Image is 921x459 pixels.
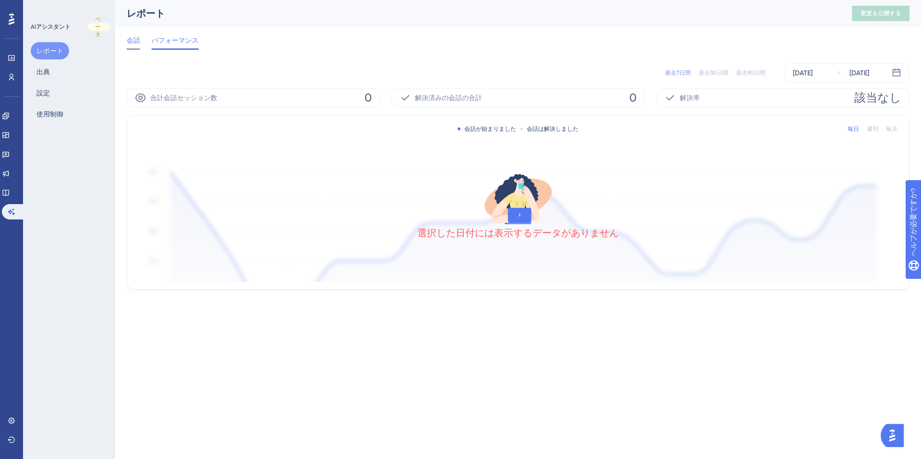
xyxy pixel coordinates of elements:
font: 使用制御 [36,110,63,118]
font: 会話は解決しました [527,126,579,132]
iframe: UserGuiding AIアシスタントランチャー [881,421,909,450]
font: 会話が始まりました [464,126,516,132]
button: 変更を公開する [852,6,909,21]
font: 選択した日付には表示するデータがありません [417,227,619,239]
font: 解決済みの会話の合計 [415,94,482,102]
font: 会話 [127,36,140,44]
font: 過去7日間 [665,69,691,76]
font: [DATE] [793,69,813,77]
button: 出典 [31,63,56,80]
font: 解決率 [680,94,700,102]
font: 0 [365,91,372,104]
font: 毎日 [848,126,859,132]
font: [DATE] [850,69,869,77]
font: 合計会話セッション数 [150,94,217,102]
button: 使用制御 [31,105,69,123]
button: 設定 [31,84,56,102]
font: 毎月 [886,126,897,132]
font: 0 [629,91,637,104]
font: 週刊 [867,126,878,132]
font: レポート [127,8,165,19]
font: パフォーマンス [152,36,199,44]
font: AIアシスタント [31,23,71,30]
font: ベータ [95,16,101,38]
font: 変更を公開する [861,10,901,17]
font: 出典 [36,68,50,76]
font: 設定 [36,89,50,97]
font: レポート [36,47,63,55]
button: レポート [31,42,69,59]
font: 過去90日間 [736,69,766,76]
font: ヘルプが必要ですか? [23,4,91,11]
font: 過去30日間 [698,69,728,76]
font: 該当なし [854,91,901,104]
